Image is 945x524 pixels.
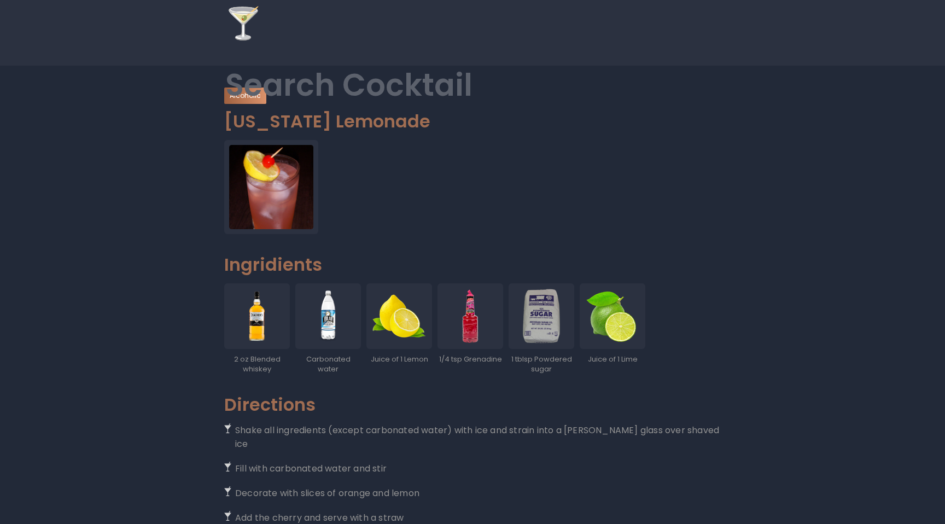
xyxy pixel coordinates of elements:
img: Ingridient [372,289,427,343]
li: Decorate with slices of orange and lemon [235,486,721,500]
img: Ingridient [230,289,284,343]
input: Search Cocktail [224,63,685,107]
img: Ingridient [514,289,569,343]
div: 2 oz Blended whiskey [224,354,290,374]
li: Shake all ingredients (except carbonated water) with ice and strain into a [PERSON_NAME] glass ov... [235,423,721,451]
div: 1/4 tsp Grenadine [437,354,503,364]
li: Fill with carbonated water and stir [235,462,721,475]
div: 1 tblsp Powdered sugar [509,354,574,374]
span: 🍸 [224,2,262,45]
h1: Directions [224,392,721,418]
img: Ingridient [301,289,355,343]
img: Ingridient [585,289,640,343]
div: Juice of 1 Lemon [366,354,432,364]
h1: [US_STATE] Lemonade [224,108,721,135]
h1: Ingridients [224,252,721,278]
div: Carbonated water [295,354,361,374]
img: Ingridient [443,289,498,343]
div: Juice of 1 Lime [580,354,645,364]
img: title-image [229,145,313,229]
